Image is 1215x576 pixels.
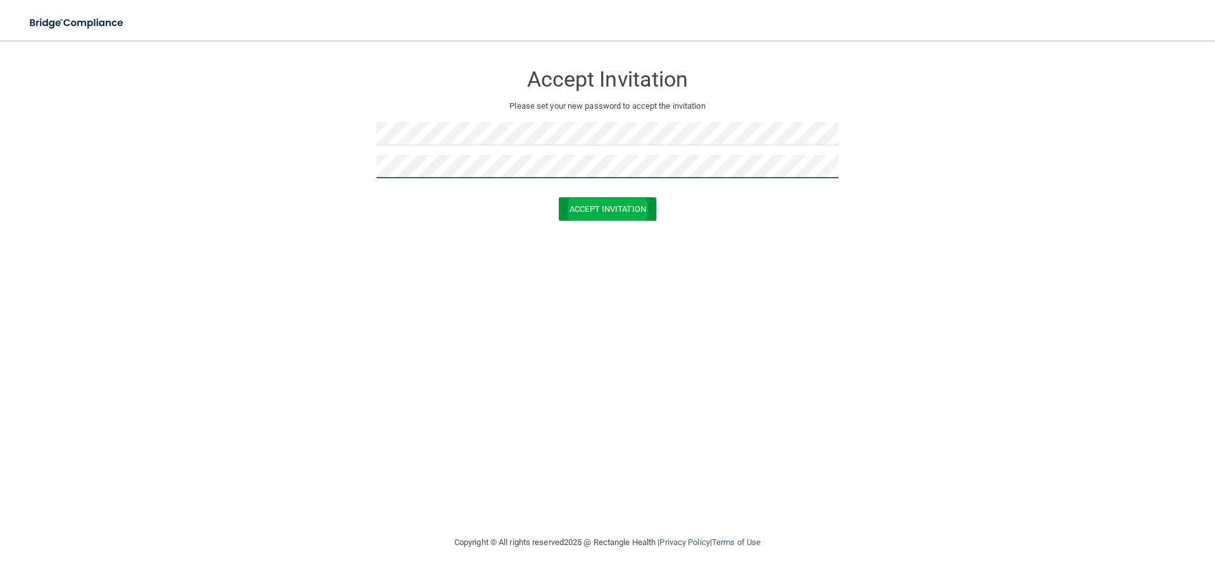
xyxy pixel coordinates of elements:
p: Please set your new password to accept the invitation [386,99,829,114]
div: Copyright © All rights reserved 2025 @ Rectangle Health | | [377,522,838,563]
img: bridge_compliance_login_screen.278c3ca4.svg [19,10,135,36]
button: Accept Invitation [559,197,656,221]
a: Terms of Use [712,537,761,547]
a: Privacy Policy [659,537,709,547]
h3: Accept Invitation [377,68,838,91]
